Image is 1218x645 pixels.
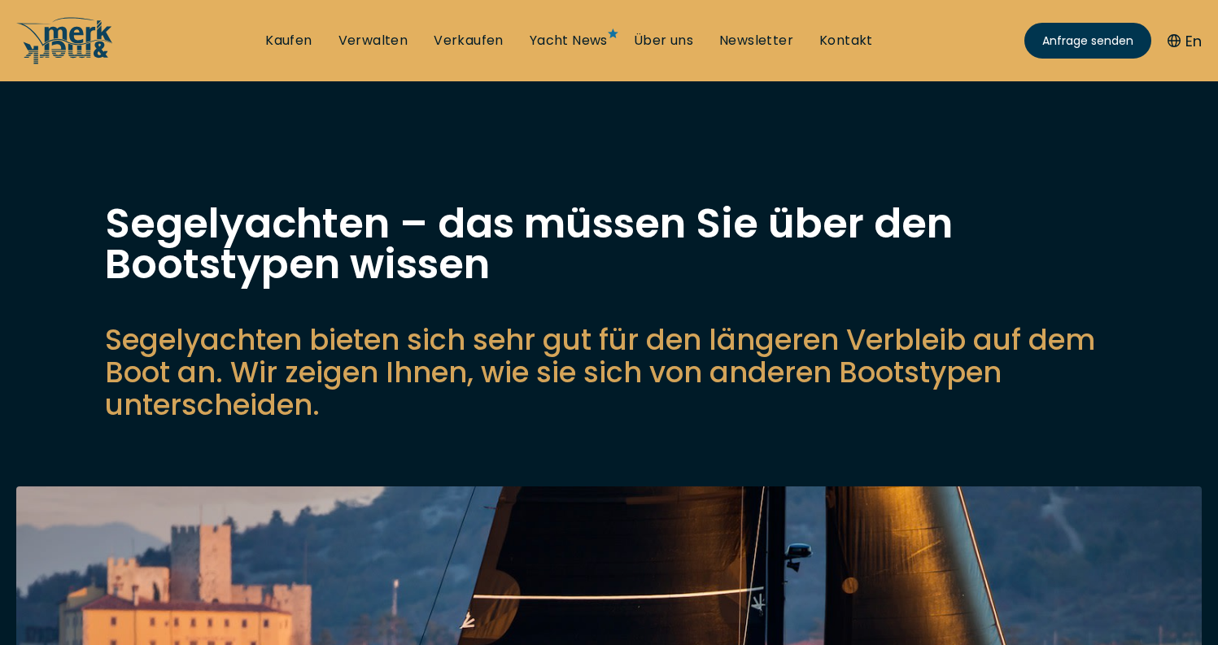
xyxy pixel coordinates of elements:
a: Yacht News [530,32,608,50]
a: Newsletter [719,32,793,50]
a: Verkaufen [434,32,504,50]
a: Kontakt [819,32,873,50]
span: Anfrage senden [1042,33,1133,50]
a: Anfrage senden [1024,23,1151,59]
p: Segelyachten bieten sich sehr gut für den längeren Verbleib auf dem Boot an. Wir zeigen Ihnen, wi... [105,324,1114,421]
a: Über uns [634,32,693,50]
h1: Segelyachten – das müssen Sie über den Bootstypen wissen [105,203,1114,285]
a: Kaufen [265,32,312,50]
a: Verwalten [338,32,408,50]
button: En [1168,30,1202,52]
